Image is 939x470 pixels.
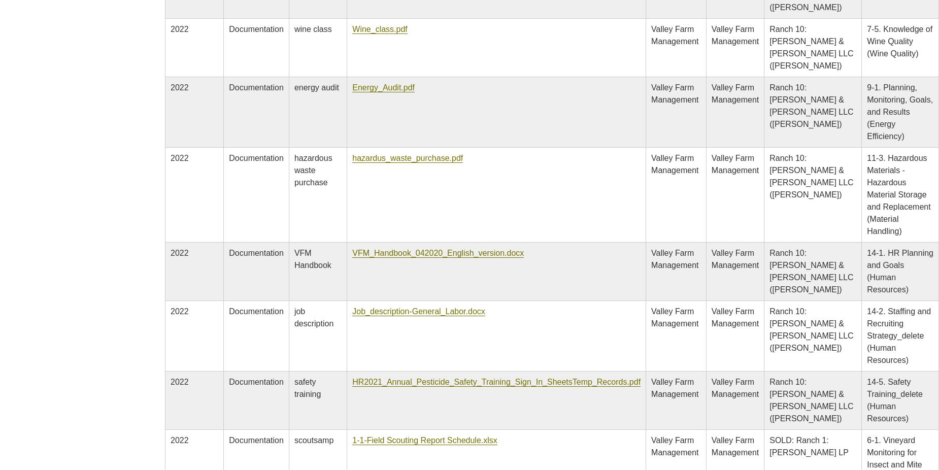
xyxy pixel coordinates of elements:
span: Documentation [229,25,284,33]
a: Job_description-General_Labor.docx [352,307,485,316]
span: 2022 [171,307,189,316]
span: SOLD: Ranch 1: [PERSON_NAME] LP [769,436,849,457]
a: hazardus_waste_purchase.pdf [352,154,463,163]
span: Valley Farm Management [651,249,698,270]
span: 2022 [171,25,189,33]
span: Documentation [229,249,284,257]
span: Valley Farm Management [651,436,698,457]
span: 2022 [171,436,189,445]
span: Valley Farm Management [651,25,698,46]
a: Wine_class.pdf [352,25,408,34]
span: 2022 [171,378,189,386]
a: HR2021_Annual_Pesticide_Safety_Training_Sign_In_SheetsTemp_Records.pdf [352,378,641,387]
span: Valley Farm Management [712,25,759,46]
span: Valley Farm Management [712,83,759,104]
span: scoutsamp [294,436,333,445]
span: energy audit [294,83,339,92]
span: Documentation [229,378,284,386]
span: Valley Farm Management [651,307,698,328]
span: 2022 [171,249,189,257]
span: Ranch 10: [PERSON_NAME] & [PERSON_NAME] LLC ([PERSON_NAME]) [769,249,853,294]
a: VFM_Handbook_042020_English_version.docx [352,249,524,258]
span: 7-5. Knowledge of Wine Quality (Wine Quality) [867,25,932,58]
span: safety training [294,378,321,398]
span: Valley Farm Management [651,154,698,175]
span: Valley Farm Management [712,307,759,328]
span: wine class [294,25,332,33]
a: Energy_Audit.pdf [352,83,415,92]
span: 2022 [171,154,189,162]
span: hazardous waste purchase [294,154,332,187]
span: VFM Handbook [294,249,331,270]
span: Documentation [229,436,284,445]
span: Documentation [229,83,284,92]
span: Ranch 10: [PERSON_NAME] & [PERSON_NAME] LLC ([PERSON_NAME]) [769,307,853,352]
span: 14-1. HR Planning and Goals (Human Resources) [867,249,933,294]
span: Valley Farm Management [712,154,759,175]
span: Documentation [229,154,284,162]
span: Ranch 10: [PERSON_NAME] & [PERSON_NAME] LLC ([PERSON_NAME]) [769,378,853,423]
a: 1-1-Field Scouting Report Schedule.xlsx [352,436,497,445]
span: Valley Farm Management [651,378,698,398]
span: 2022 [171,83,189,92]
span: Ranch 10: [PERSON_NAME] & [PERSON_NAME] LLC ([PERSON_NAME]) [769,83,853,128]
span: 11-3. Hazardous Materials - Hazardous Material Storage and Replacement (Material Handling) [867,154,930,236]
span: Valley Farm Management [651,83,698,104]
span: 9-1. Planning, Monitoring, Goals, and Results (Energy Efficiency) [867,83,933,141]
span: 14-5. Safety Training_delete (Human Resources) [867,378,923,423]
span: Documentation [229,307,284,316]
span: Valley Farm Management [712,436,759,457]
span: Ranch 10: [PERSON_NAME] & [PERSON_NAME] LLC ([PERSON_NAME]) [769,154,853,199]
span: Valley Farm Management [712,378,759,398]
span: 14-2. Staffing and Recruiting Strategy_delete (Human Resources) [867,307,931,364]
span: Ranch 10: [PERSON_NAME] & [PERSON_NAME] LLC ([PERSON_NAME]) [769,25,853,70]
span: Valley Farm Management [712,249,759,270]
span: job description [294,307,333,328]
